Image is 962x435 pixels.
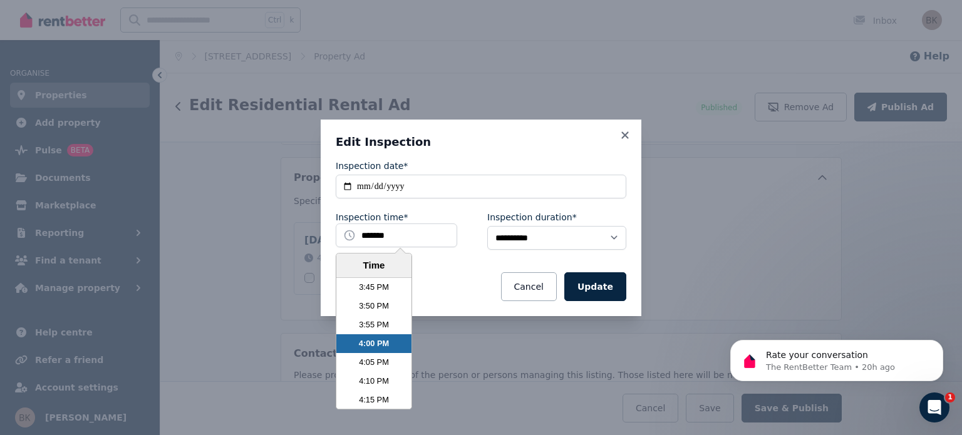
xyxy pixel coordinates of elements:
[564,272,626,301] button: Update
[711,314,962,401] iframe: Intercom notifications message
[336,135,626,150] h3: Edit Inspection
[336,160,408,172] label: Inspection date*
[336,391,411,409] li: 4:15 PM
[336,353,411,372] li: 4:05 PM
[336,297,411,315] li: 3:50 PM
[501,272,557,301] button: Cancel
[336,372,411,391] li: 4:10 PM
[945,392,955,402] span: 1
[336,278,411,297] li: 3:45 PM
[487,211,577,223] label: Inspection duration*
[339,258,408,273] div: Time
[336,211,408,223] label: Inspection time*
[336,315,411,334] li: 3:55 PM
[336,334,411,353] li: 4:00 PM
[919,392,949,422] iframe: Intercom live chat
[336,278,411,409] ul: Time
